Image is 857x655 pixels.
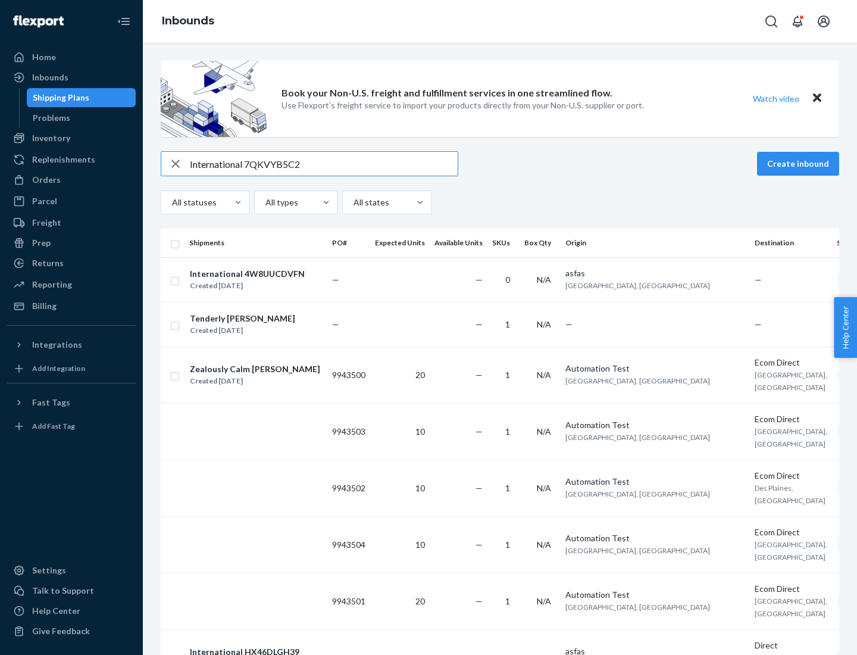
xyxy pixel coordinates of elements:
[33,112,70,124] div: Problems
[415,596,425,606] span: 20
[32,605,80,617] div: Help Center
[282,99,644,111] p: Use Flexport’s freight service to import your products directly from your Non-U.S. supplier or port.
[7,192,136,211] a: Parcel
[7,417,136,436] a: Add Fast Tag
[332,275,339,285] span: —
[162,14,214,27] a: Inbounds
[505,483,510,493] span: 1
[505,275,510,285] span: 0
[327,516,370,573] td: 9943504
[32,237,51,249] div: Prep
[476,483,483,493] span: —
[32,564,66,576] div: Settings
[32,195,57,207] div: Parcel
[430,229,487,257] th: Available Units
[505,539,510,550] span: 1
[327,229,370,257] th: PO#
[7,581,136,600] a: Talk to Support
[327,403,370,460] td: 9943503
[32,363,85,373] div: Add Integration
[327,573,370,629] td: 9943501
[565,363,745,375] div: Automation Test
[834,297,857,358] button: Help Center
[327,347,370,403] td: 9943500
[190,152,458,176] input: Search inbounds by name, destination, msku...
[190,280,305,292] div: Created [DATE]
[565,433,710,442] span: [GEOGRAPHIC_DATA], [GEOGRAPHIC_DATA]
[565,532,745,544] div: Automation Test
[505,319,510,329] span: 1
[755,357,827,369] div: Ecom Direct
[565,281,710,290] span: [GEOGRAPHIC_DATA], [GEOGRAPHIC_DATA]
[7,297,136,316] a: Billing
[7,254,136,273] a: Returns
[755,370,827,392] span: [GEOGRAPHIC_DATA], [GEOGRAPHIC_DATA]
[32,300,57,312] div: Billing
[7,275,136,294] a: Reporting
[537,275,551,285] span: N/A
[32,279,72,291] div: Reporting
[7,233,136,252] a: Prep
[190,363,320,375] div: Zealously Calm [PERSON_NAME]
[32,154,95,166] div: Replenishments
[32,625,90,637] div: Give Feedback
[750,229,832,257] th: Destination
[755,413,827,425] div: Ecom Direct
[809,90,825,107] button: Close
[786,10,809,33] button: Open notifications
[476,370,483,380] span: —
[537,370,551,380] span: N/A
[32,132,70,144] div: Inventory
[505,426,510,436] span: 1
[32,174,61,186] div: Orders
[755,427,827,448] span: [GEOGRAPHIC_DATA], [GEOGRAPHIC_DATA]
[190,375,320,387] div: Created [DATE]
[755,319,762,329] span: —
[282,86,612,100] p: Book your Non-U.S. freight and fulfillment services in one streamlined flow.
[27,88,136,107] a: Shipping Plans
[537,426,551,436] span: N/A
[565,589,745,601] div: Automation Test
[190,313,295,325] div: Tenderly [PERSON_NAME]
[755,540,827,562] span: [GEOGRAPHIC_DATA], [GEOGRAPHIC_DATA]
[415,483,425,493] span: 10
[32,421,75,431] div: Add Fast Tag
[171,196,172,208] input: All statuses
[370,229,430,257] th: Expected Units
[565,546,710,555] span: [GEOGRAPHIC_DATA], [GEOGRAPHIC_DATA]
[537,596,551,606] span: N/A
[32,585,94,597] div: Talk to Support
[755,640,827,651] div: Direct
[755,526,827,538] div: Ecom Direct
[190,268,305,280] div: International 4W8UUCDVFN
[264,196,265,208] input: All types
[565,476,745,488] div: Automation Test
[415,426,425,436] span: 10
[537,319,551,329] span: N/A
[476,426,483,436] span: —
[565,319,573,329] span: —
[7,359,136,378] a: Add Integration
[332,319,339,329] span: —
[755,484,825,505] span: Des Plaines, [GEOGRAPHIC_DATA]
[755,597,827,618] span: [GEOGRAPHIC_DATA], [GEOGRAPHIC_DATA]
[755,275,762,285] span: —
[32,51,56,63] div: Home
[415,370,425,380] span: 20
[537,483,551,493] span: N/A
[561,229,750,257] th: Origin
[565,376,710,385] span: [GEOGRAPHIC_DATA], [GEOGRAPHIC_DATA]
[7,129,136,148] a: Inventory
[565,419,745,431] div: Automation Test
[812,10,836,33] button: Open account menu
[7,48,136,67] a: Home
[190,325,295,336] div: Created [DATE]
[32,217,61,229] div: Freight
[7,335,136,354] button: Integrations
[476,275,483,285] span: —
[505,370,510,380] span: 1
[565,267,745,279] div: asfas
[7,68,136,87] a: Inbounds
[520,229,561,257] th: Box Qty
